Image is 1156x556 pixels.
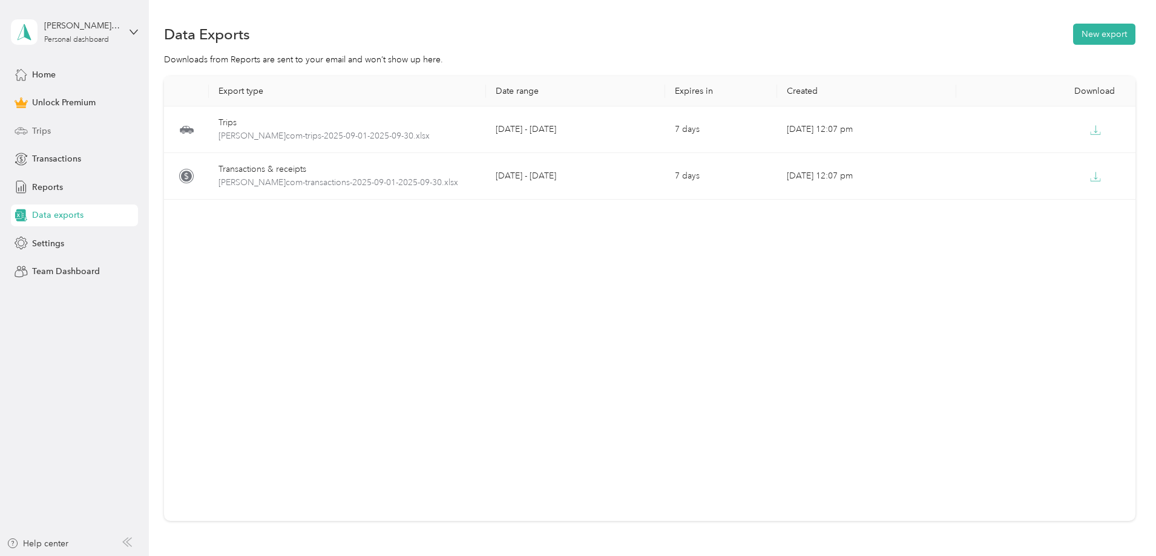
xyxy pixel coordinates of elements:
[218,129,476,143] span: henry-carolinamalt.com-trips-2025-09-01-2025-09-30.xlsx
[7,537,68,550] button: Help center
[777,76,956,106] th: Created
[486,153,665,200] td: [DATE] - [DATE]
[32,125,51,137] span: Trips
[32,68,56,81] span: Home
[486,106,665,153] td: [DATE] - [DATE]
[966,86,1126,96] div: Download
[44,36,109,44] div: Personal dashboard
[777,153,956,200] td: [DATE] 12:07 pm
[777,106,956,153] td: [DATE] 12:07 pm
[164,28,250,41] h1: Data Exports
[665,106,777,153] td: 7 days
[218,163,476,176] div: Transactions & receipts
[665,153,777,200] td: 7 days
[44,19,120,32] div: [PERSON_NAME][EMAIL_ADDRESS][DOMAIN_NAME]
[665,76,777,106] th: Expires in
[32,152,81,165] span: Transactions
[209,76,486,106] th: Export type
[32,181,63,194] span: Reports
[1088,488,1156,556] iframe: Everlance-gr Chat Button Frame
[32,209,84,221] span: Data exports
[32,96,96,109] span: Unlock Premium
[218,116,476,129] div: Trips
[218,176,476,189] span: henry-carolinamalt.com-transactions-2025-09-01-2025-09-30.xlsx
[32,265,100,278] span: Team Dashboard
[164,53,1135,66] div: Downloads from Reports are sent to your email and won’t show up here.
[1073,24,1135,45] button: New export
[486,76,665,106] th: Date range
[32,237,64,250] span: Settings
